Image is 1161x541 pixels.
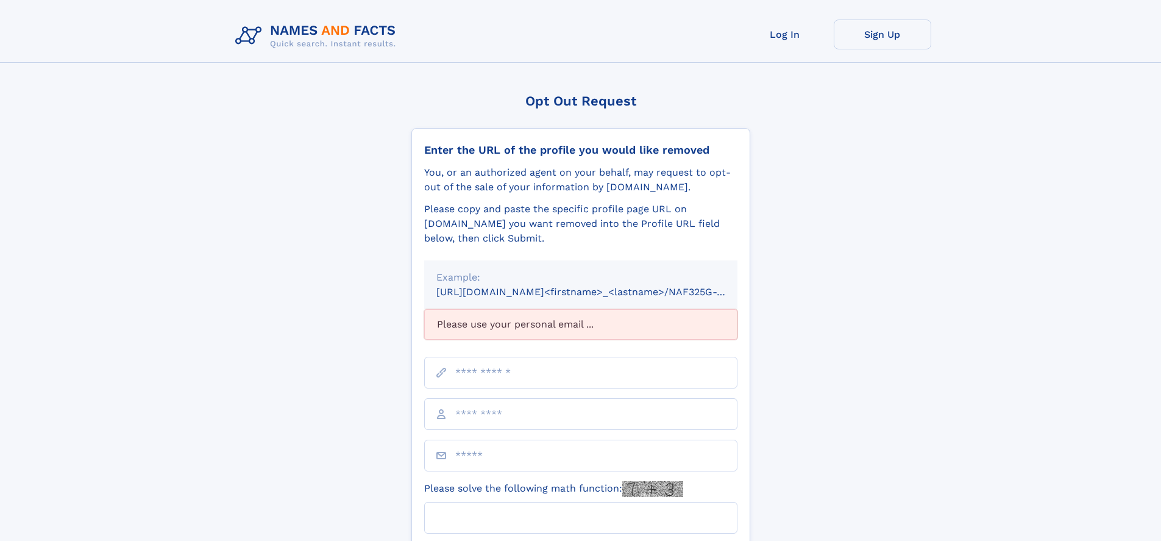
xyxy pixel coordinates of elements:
div: Please copy and paste the specific profile page URL on [DOMAIN_NAME] you want removed into the Pr... [424,202,737,246]
a: Log In [736,20,834,49]
div: Enter the URL of the profile you would like removed [424,143,737,157]
a: Sign Up [834,20,931,49]
img: Logo Names and Facts [230,20,406,52]
div: Please use your personal email ... [424,309,737,340]
small: [URL][DOMAIN_NAME]<firstname>_<lastname>/NAF325G-xxxxxxxx [436,286,761,298]
div: Opt Out Request [411,93,750,109]
div: Example: [436,270,725,285]
label: Please solve the following math function: [424,481,683,497]
div: You, or an authorized agent on your behalf, may request to opt-out of the sale of your informatio... [424,165,737,195]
